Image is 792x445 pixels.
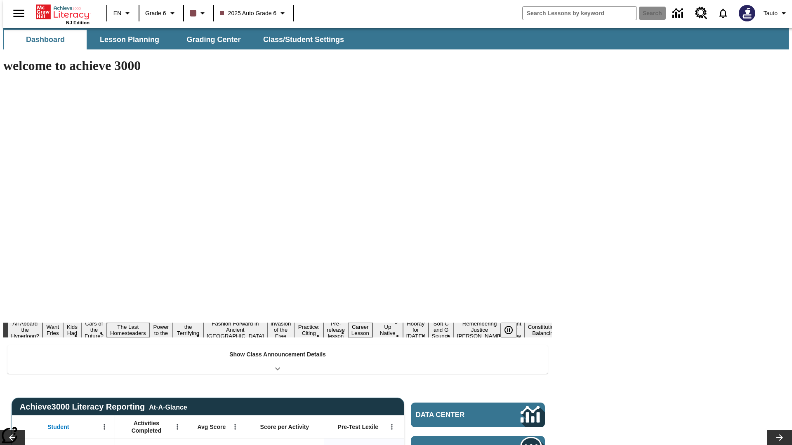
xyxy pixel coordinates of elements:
span: 2025 Auto Grade 6 [220,9,277,18]
h1: welcome to achieve 3000 [3,58,552,73]
button: Slide 14 Hooray for Constitution Day! [403,319,429,340]
button: Slide 15 Soft C and G Sounds [429,319,454,340]
button: Class: 2025 Auto Grade 6, Select your class [217,6,291,21]
button: Class color is dark brown. Change class color [186,6,211,21]
a: Data Center [667,2,690,25]
span: Activities Completed [119,419,174,434]
div: Pause [500,323,525,337]
button: Grade: Grade 6, Select a grade [142,6,181,21]
div: SubNavbar [3,28,789,49]
span: Grade 6 [145,9,166,18]
span: NJ Edition [66,20,90,25]
button: Slide 11 Pre-release lesson [323,319,348,340]
a: Notifications [712,2,734,24]
span: Score per Activity [260,423,309,431]
button: Slide 2 Do You Want Fries With That? [42,310,63,350]
span: Student [47,423,69,431]
button: Slide 18 The Constitution's Balancing Act [525,316,564,344]
button: Slide 4 Cars of the Future? [81,319,107,340]
button: Slide 1 All Aboard the Hyperloop? [8,319,42,340]
button: Open Menu [386,421,398,433]
button: Slide 6 Solar Power to the People [149,316,173,344]
span: Data Center [416,411,493,419]
button: Slide 13 Cooking Up Native Traditions [372,316,403,344]
button: Dashboard [4,30,87,49]
button: Slide 5 The Last Homesteaders [107,323,149,337]
button: Slide 12 Career Lesson [348,323,372,337]
input: search field [523,7,636,20]
button: Lesson carousel, Next [767,430,792,445]
div: SubNavbar [3,30,351,49]
span: Achieve3000 Literacy Reporting [20,402,187,412]
div: Show Class Announcement Details [7,345,548,374]
a: Resource Center, Will open in new tab [690,2,712,24]
span: EN [113,9,121,18]
a: Home [36,4,90,20]
button: Slide 16 Remembering Justice O'Connor [454,319,506,340]
div: At-A-Glance [149,402,187,411]
button: Slide 8 Fashion Forward in Ancient Rome [203,319,267,340]
button: Pause [500,323,517,337]
button: Open Menu [98,421,111,433]
button: Slide 9 The Invasion of the Free CD [267,313,295,347]
a: Data Center [411,403,545,427]
span: Avg Score [197,423,226,431]
img: Avatar [739,5,755,21]
button: Lesson Planning [88,30,171,49]
button: Select a new avatar [734,2,760,24]
div: Home [36,3,90,25]
button: Slide 3 Dirty Jobs Kids Had To Do [63,310,81,350]
button: Slide 10 Mixed Practice: Citing Evidence [294,316,323,344]
button: Open Menu [171,421,184,433]
button: Open Menu [229,421,241,433]
button: Grading Center [172,30,255,49]
p: Show Class Announcement Details [229,350,326,359]
button: Language: EN, Select a language [110,6,136,21]
button: Slide 7 Attack of the Terrifying Tomatoes [173,316,203,344]
span: Tauto [764,9,778,18]
button: Open side menu [7,1,31,26]
button: Profile/Settings [760,6,792,21]
span: Pre-Test Lexile [338,423,379,431]
button: Class/Student Settings [257,30,351,49]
